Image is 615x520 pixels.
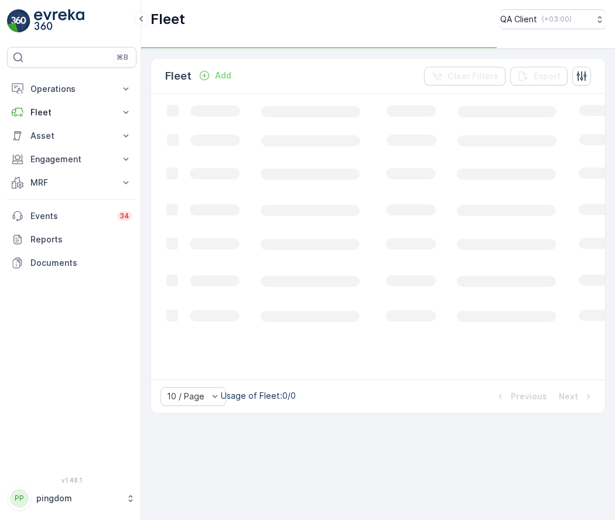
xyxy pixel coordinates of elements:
[30,177,113,189] p: MRF
[500,9,606,29] button: QA Client(+03:00)
[7,9,30,33] img: logo
[30,130,113,142] p: Asset
[36,492,120,504] p: pingdom
[34,9,84,33] img: logo_light-DOdMpM7g.png
[30,210,110,222] p: Events
[30,153,113,165] p: Engagement
[151,10,185,29] p: Fleet
[30,107,113,118] p: Fleet
[7,171,136,194] button: MRF
[194,69,236,83] button: Add
[493,389,548,403] button: Previous
[7,124,136,148] button: Asset
[500,13,537,25] p: QA Client
[165,68,192,84] p: Fleet
[7,228,136,251] a: Reports
[447,70,498,82] p: Clear Filters
[117,53,128,62] p: ⌘B
[7,251,136,275] a: Documents
[119,211,129,221] p: 34
[559,391,578,402] p: Next
[10,489,29,508] div: PP
[30,257,132,269] p: Documents
[7,148,136,171] button: Engagement
[511,391,547,402] p: Previous
[215,70,231,81] p: Add
[30,83,113,95] p: Operations
[221,390,296,402] p: Usage of Fleet : 0/0
[7,204,136,228] a: Events34
[510,67,568,85] button: Export
[7,77,136,101] button: Operations
[558,389,596,403] button: Next
[534,70,561,82] p: Export
[424,67,505,85] button: Clear Filters
[542,15,572,24] p: ( +03:00 )
[7,101,136,124] button: Fleet
[7,486,136,511] button: PPpingdom
[30,234,132,245] p: Reports
[7,477,136,484] span: v 1.48.1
